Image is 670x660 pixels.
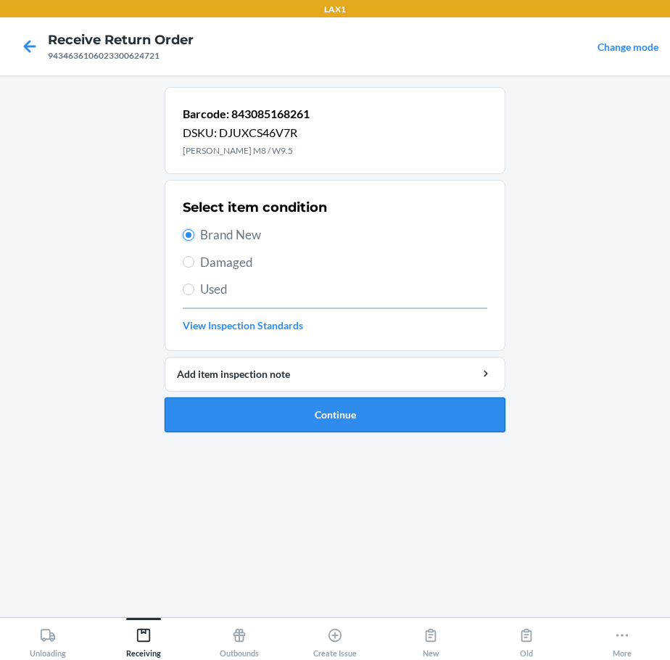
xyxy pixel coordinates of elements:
[383,618,479,658] button: New
[324,3,346,16] p: LAX1
[200,226,487,244] span: Brand New
[191,618,287,658] button: Outbounds
[165,397,505,432] button: Continue
[96,618,191,658] button: Receiving
[183,284,194,295] input: Used
[30,622,66,658] div: Unloading
[183,229,194,241] input: Brand New
[220,622,259,658] div: Outbounds
[126,622,161,658] div: Receiving
[183,124,310,141] p: DSKU: DJUXCS46V7R
[48,30,194,49] h4: Receive Return Order
[200,253,487,272] span: Damaged
[287,618,383,658] button: Create Issue
[183,198,327,217] h2: Select item condition
[423,622,439,658] div: New
[597,41,658,53] a: Change mode
[48,49,194,62] div: 9434636106023300624721
[518,622,534,658] div: Old
[183,105,310,123] p: Barcode: 843085168261
[183,144,310,157] p: [PERSON_NAME] M8 / W9.5
[200,280,487,299] span: Used
[574,618,670,658] button: More
[177,366,493,381] div: Add item inspection note
[313,622,357,658] div: Create Issue
[613,622,632,658] div: More
[183,318,487,333] a: View Inspection Standards
[165,357,505,392] button: Add item inspection note
[183,256,194,268] input: Damaged
[479,618,574,658] button: Old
